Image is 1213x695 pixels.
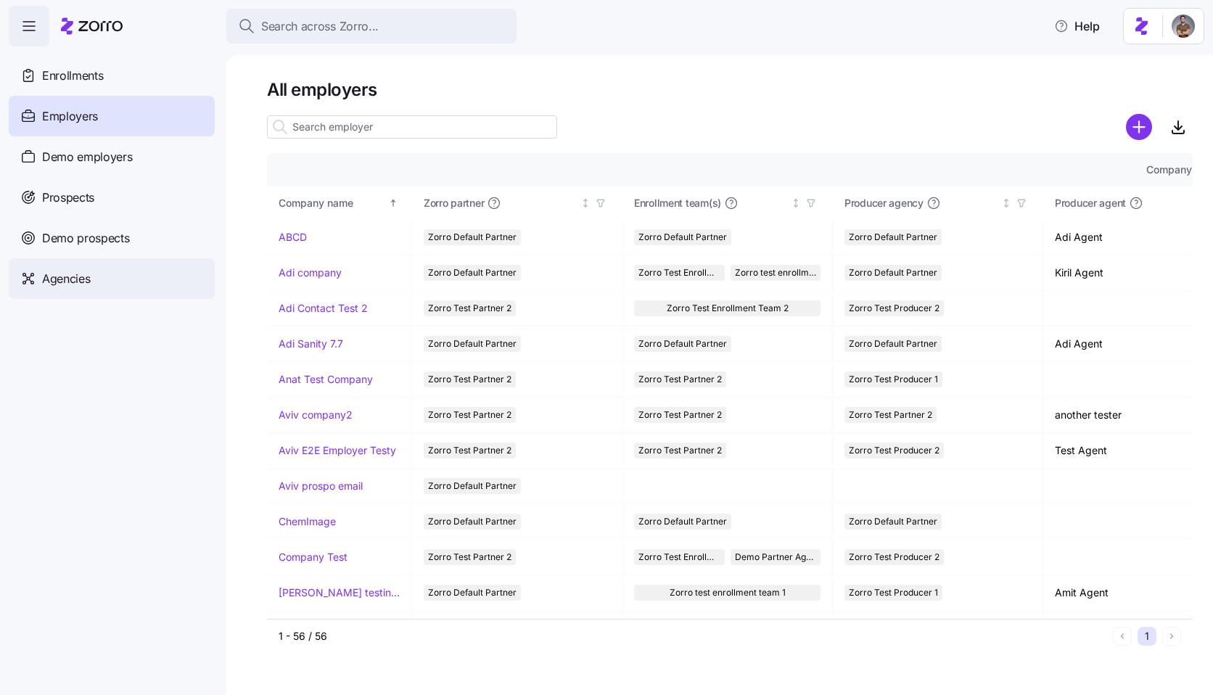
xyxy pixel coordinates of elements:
button: 1 [1138,627,1156,646]
a: Adi Sanity 7.7 [279,337,343,351]
span: Zorro Default Partner [638,229,727,245]
button: Help [1043,12,1111,41]
span: Zorro Test Partner 2 [428,300,511,316]
span: Producer agency [844,196,924,210]
span: Zorro Test Partner 2 [428,407,511,423]
a: [PERSON_NAME] testing recording [279,585,400,600]
th: Company nameSorted ascending [267,186,412,220]
svg: add icon [1126,114,1152,140]
img: 4405efb6-a4ff-4e3b-b971-a8a12b62b3ee-1719735568656.jpeg [1172,15,1195,38]
span: Prospects [42,189,94,207]
span: Employers [42,107,98,126]
a: Agencies [9,258,215,299]
span: Zorro Default Partner [428,514,517,530]
span: Enrollments [42,67,103,85]
span: Zorro Default Partner [849,265,937,281]
a: ABCD [279,230,307,244]
span: Demo prospects [42,229,130,247]
th: Producer agencyNot sorted [833,186,1043,220]
a: Enrollments [9,55,215,96]
span: Zorro Default Partner [428,265,517,281]
span: Zorro Test Enrollment Team 2 [638,265,720,281]
div: Company name [279,195,386,211]
span: Zorro Default Partner [428,585,517,601]
span: Zorro test enrollment team 1 [670,585,786,601]
span: Zorro Test Producer 2 [849,443,939,458]
a: Demo prospects [9,218,215,258]
a: Aviv E2E Employer Testy [279,443,396,458]
th: Zorro partnerNot sorted [412,186,622,220]
a: Adi company [279,266,342,280]
div: Not sorted [580,198,591,208]
span: Zorro Test Partner 2 [428,549,511,565]
a: Aviv prospo email [279,479,363,493]
h1: All employers [267,78,1193,101]
span: Zorro Default Partner [638,336,727,352]
span: Zorro Default Partner [849,336,937,352]
a: Prospects [9,177,215,218]
span: Zorro Test Producer 1 [849,585,938,601]
input: Search employer [267,115,557,139]
span: Zorro Default Partner [849,514,937,530]
span: Zorro Test Partner 2 [638,407,722,423]
th: Enrollment team(s)Not sorted [622,186,833,220]
button: Previous page [1113,627,1132,646]
div: Not sorted [791,198,801,208]
span: Zorro Test Partner 2 [428,443,511,458]
span: Zorro Default Partner [638,514,727,530]
button: Search across Zorro... [226,9,517,44]
span: Demo employers [42,148,133,166]
span: Zorro Default Partner [428,478,517,494]
button: Next page [1162,627,1181,646]
span: Zorro Test Enrollment Team 2 [638,549,720,565]
span: Zorro Test Producer 2 [849,300,939,316]
span: Agencies [42,270,90,288]
div: Sorted ascending [388,198,398,208]
div: Not sorted [1001,198,1011,208]
div: 1 - 56 / 56 [279,629,1107,643]
a: Anat Test Company [279,372,373,387]
span: Zorro Default Partner [849,229,937,245]
span: Zorro Test Producer 2 [849,549,939,565]
span: Zorro Test Partner 2 [638,443,722,458]
span: Zorro Test Partner 2 [638,371,722,387]
span: Help [1054,17,1100,35]
a: Adi Contact Test 2 [279,301,368,316]
span: Zorro Default Partner [428,336,517,352]
span: Zorro test enrollment team 1 [735,265,817,281]
a: Demo employers [9,136,215,177]
span: Zorro Test Producer 1 [849,371,938,387]
span: Producer agent [1055,196,1126,210]
span: Zorro Test Enrollment Team 2 [667,300,789,316]
a: Employers [9,96,215,136]
span: Zorro Test Partner 2 [849,407,932,423]
a: Company Test [279,550,348,564]
span: Enrollment team(s) [634,196,721,210]
span: Demo Partner Agency [735,549,817,565]
a: ChemImage [279,514,336,529]
span: Search across Zorro... [261,17,379,36]
span: Zorro Test Partner 2 [428,371,511,387]
span: Zorro Default Partner [428,229,517,245]
span: Zorro partner [424,196,484,210]
a: Aviv company2 [279,408,353,422]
